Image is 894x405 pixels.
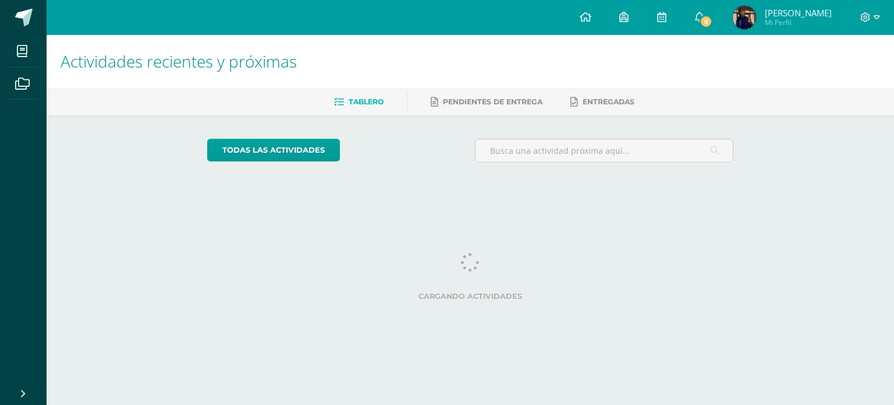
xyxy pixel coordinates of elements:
img: 47cfc69b6a1e0313111ae0dfa61b3de3.png [733,6,756,29]
span: Tablero [349,97,384,106]
a: Tablero [334,93,384,111]
span: Pendientes de entrega [443,97,542,106]
label: Cargando actividades [207,292,734,301]
input: Busca una actividad próxima aquí... [476,139,733,162]
a: Pendientes de entrega [431,93,542,111]
span: Entregadas [583,97,634,106]
span: Mi Perfil [765,17,832,27]
span: [PERSON_NAME] [765,7,832,19]
a: Entregadas [570,93,634,111]
a: todas las Actividades [207,139,340,161]
span: Actividades recientes y próximas [61,50,297,72]
span: 8 [700,15,712,28]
